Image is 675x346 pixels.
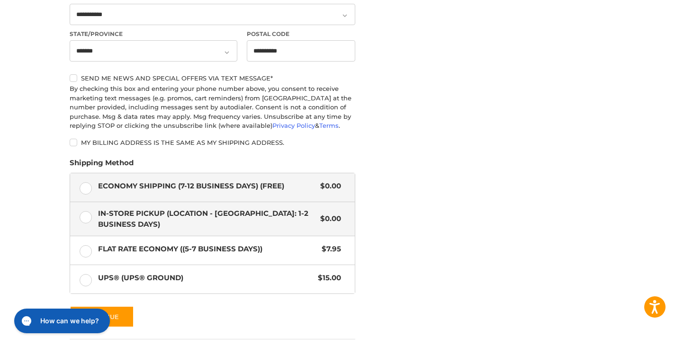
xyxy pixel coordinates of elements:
a: Privacy Policy [272,122,315,129]
span: In-Store Pickup (Location - [GEOGRAPHIC_DATA]: 1-2 BUSINESS DAYS) [98,208,316,230]
label: Send me news and special offers via text message* [70,74,355,82]
span: $7.95 [317,244,341,255]
span: UPS® (UPS® Ground) [98,273,314,284]
label: State/Province [70,30,237,38]
span: $0.00 [315,213,341,224]
iframe: Gorgias live chat messenger [9,305,113,337]
div: By checking this box and entering your phone number above, you consent to receive marketing text ... [70,84,355,131]
a: Terms [319,122,339,129]
label: Postal Code [247,30,356,38]
span: $15.00 [313,273,341,284]
label: My billing address is the same as my shipping address. [70,139,355,146]
span: Flat Rate Economy ((5-7 Business Days)) [98,244,317,255]
legend: Shipping Method [70,158,134,173]
span: $0.00 [315,181,341,192]
span: Economy Shipping (7-12 Business Days) (Free) [98,181,316,192]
